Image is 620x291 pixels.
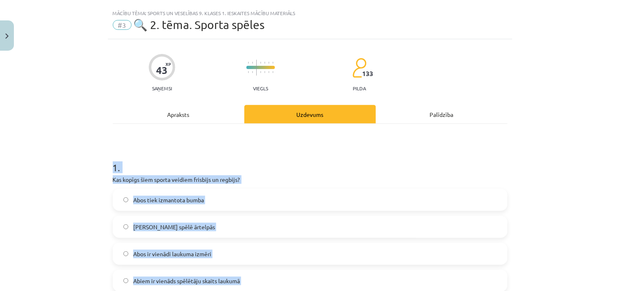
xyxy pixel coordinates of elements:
[149,85,175,91] p: Saņemsi
[166,62,171,66] span: XP
[156,65,168,76] div: 43
[133,196,204,204] span: Abos tiek izmantota bumba
[123,197,129,203] input: Abos tiek izmantota bumba
[256,60,257,76] img: icon-long-line-d9ea69661e0d244f92f715978eff75569469978d946b2353a9bb055b3ed8787d.svg
[252,62,253,64] img: icon-short-line-57e1e144782c952c97e751825c79c345078a6d821885a25fce030b3d8c18986b.svg
[133,277,240,285] span: Abiem ir vienāds spēlētāju skaits laukumā
[133,250,211,258] span: Abos ir vienādi laukuma izmēri
[123,251,129,257] input: Abos ir vienādi laukuma izmēri
[134,18,265,31] span: 🔍 2. tēma. Sporta spēles
[264,62,265,64] img: icon-short-line-57e1e144782c952c97e751825c79c345078a6d821885a25fce030b3d8c18986b.svg
[363,70,374,77] span: 133
[113,20,132,30] span: #3
[260,62,261,64] img: icon-short-line-57e1e144782c952c97e751825c79c345078a6d821885a25fce030b3d8c18986b.svg
[133,223,215,231] span: [PERSON_NAME] spēlē ārtelpās
[113,148,508,173] h1: 1 .
[353,85,366,91] p: pilda
[252,71,253,73] img: icon-short-line-57e1e144782c952c97e751825c79c345078a6d821885a25fce030b3d8c18986b.svg
[273,62,273,64] img: icon-short-line-57e1e144782c952c97e751825c79c345078a6d821885a25fce030b3d8c18986b.svg
[113,10,508,16] div: Mācību tēma: Sports un veselības 9. klases 1. ieskaites mācību materiāls
[244,105,376,123] div: Uzdevums
[352,58,367,78] img: students-c634bb4e5e11cddfef0936a35e636f08e4e9abd3cc4e673bd6f9a4125e45ecb1.svg
[269,62,269,64] img: icon-short-line-57e1e144782c952c97e751825c79c345078a6d821885a25fce030b3d8c18986b.svg
[376,105,508,123] div: Palīdzība
[264,71,265,73] img: icon-short-line-57e1e144782c952c97e751825c79c345078a6d821885a25fce030b3d8c18986b.svg
[113,175,508,184] p: Kas kopīgs šiem sporta veidiem frisbijs un regbijs?
[5,34,9,39] img: icon-close-lesson-0947bae3869378f0d4975bcd49f059093ad1ed9edebbc8119c70593378902aed.svg
[253,85,268,91] p: Viegls
[123,224,129,230] input: [PERSON_NAME] spēlē ārtelpās
[260,71,261,73] img: icon-short-line-57e1e144782c952c97e751825c79c345078a6d821885a25fce030b3d8c18986b.svg
[123,278,129,284] input: Abiem ir vienāds spēlētāju skaits laukumā
[248,71,249,73] img: icon-short-line-57e1e144782c952c97e751825c79c345078a6d821885a25fce030b3d8c18986b.svg
[273,71,273,73] img: icon-short-line-57e1e144782c952c97e751825c79c345078a6d821885a25fce030b3d8c18986b.svg
[113,105,244,123] div: Apraksts
[248,62,249,64] img: icon-short-line-57e1e144782c952c97e751825c79c345078a6d821885a25fce030b3d8c18986b.svg
[269,71,269,73] img: icon-short-line-57e1e144782c952c97e751825c79c345078a6d821885a25fce030b3d8c18986b.svg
